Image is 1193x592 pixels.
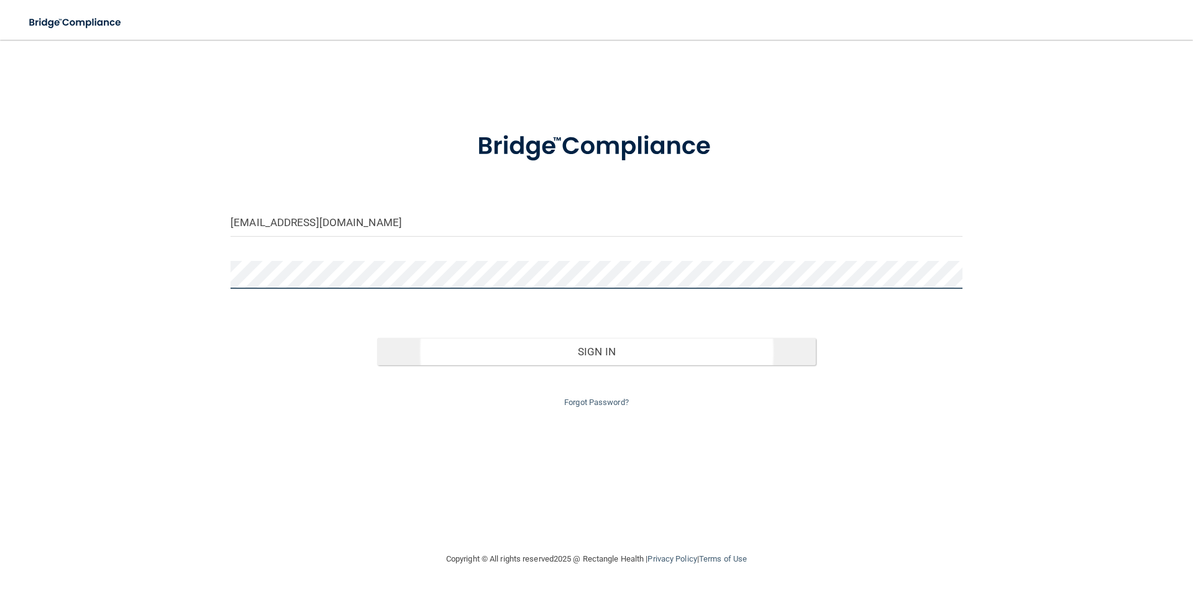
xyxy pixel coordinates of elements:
[19,10,133,35] img: bridge_compliance_login_screen.278c3ca4.svg
[452,114,741,179] img: bridge_compliance_login_screen.278c3ca4.svg
[231,209,962,237] input: Email
[564,398,629,407] a: Forgot Password?
[377,338,816,365] button: Sign In
[978,504,1178,553] iframe: Drift Widget Chat Controller
[699,554,747,563] a: Terms of Use
[370,539,823,579] div: Copyright © All rights reserved 2025 @ Rectangle Health | |
[647,554,697,563] a: Privacy Policy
